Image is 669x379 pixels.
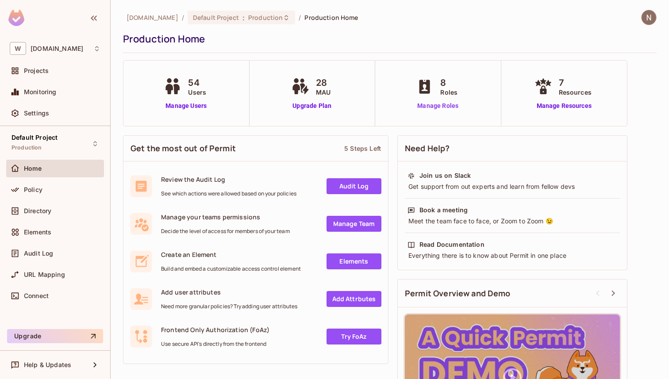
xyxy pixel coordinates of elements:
span: Frontend Only Authorization (FoAz) [161,325,269,334]
span: Manage your teams permissions [161,213,290,221]
span: Need more granular policies? Try adding user attributes [161,303,297,310]
div: Book a meeting [419,206,468,214]
span: Get the most out of Permit [131,143,236,154]
span: Production [12,144,42,151]
span: Audit Log [24,250,53,257]
span: Production Home [304,13,358,22]
img: Naman Malik [642,10,656,25]
a: Manage Resources [532,101,596,111]
a: Manage Team [327,216,381,232]
span: Policy [24,186,42,193]
a: Manage Users [161,101,211,111]
span: Elements [24,229,51,236]
div: 5 Steps Left [344,144,381,153]
span: 28 [316,76,331,89]
button: Upgrade [7,329,103,343]
span: Directory [24,207,51,214]
a: Elements [327,253,381,269]
a: Add Attrbutes [327,291,381,307]
span: Create an Element [161,250,301,259]
span: Help & Updates [24,361,71,368]
a: Audit Log [327,178,381,194]
div: Join us on Slack [419,171,471,180]
div: Everything there is to know about Permit in one place [408,251,617,260]
span: See which actions were allowed based on your policies [161,190,296,197]
div: Production Home [123,32,652,46]
span: 7 [559,76,592,89]
a: Try FoAz [327,329,381,345]
span: Roles [440,88,458,97]
span: Connect [24,292,49,299]
span: Production [248,13,283,22]
li: / [182,13,184,22]
span: Permit Overview and Demo [405,288,511,299]
span: : [242,14,245,21]
span: Home [24,165,42,172]
span: Default Project [12,134,58,141]
span: Add user attributes [161,288,297,296]
div: Read Documentation [419,240,484,249]
span: Users [188,88,206,97]
span: MAU [316,88,331,97]
li: / [299,13,301,22]
span: 8 [440,76,458,89]
img: SReyMgAAAABJRU5ErkJggg== [8,10,24,26]
span: Projects [24,67,49,74]
div: Meet the team face to face, or Zoom to Zoom 😉 [408,217,617,226]
span: W [10,42,26,55]
span: Need Help? [405,143,450,154]
span: Review the Audit Log [161,175,296,184]
span: Settings [24,110,49,117]
a: Manage Roles [414,101,462,111]
div: Get support from out experts and learn from fellow devs [408,182,617,191]
span: Workspace: withpronto.com [31,45,83,52]
span: the active workspace [127,13,178,22]
span: Use secure API's directly from the frontend [161,341,269,348]
span: Decide the level of access for members of your team [161,228,290,235]
span: Build and embed a customizable access control element [161,265,301,272]
span: Monitoring [24,88,57,96]
span: URL Mapping [24,271,65,278]
a: Upgrade Plan [289,101,335,111]
span: 54 [188,76,206,89]
span: Resources [559,88,592,97]
span: Default Project [193,13,239,22]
